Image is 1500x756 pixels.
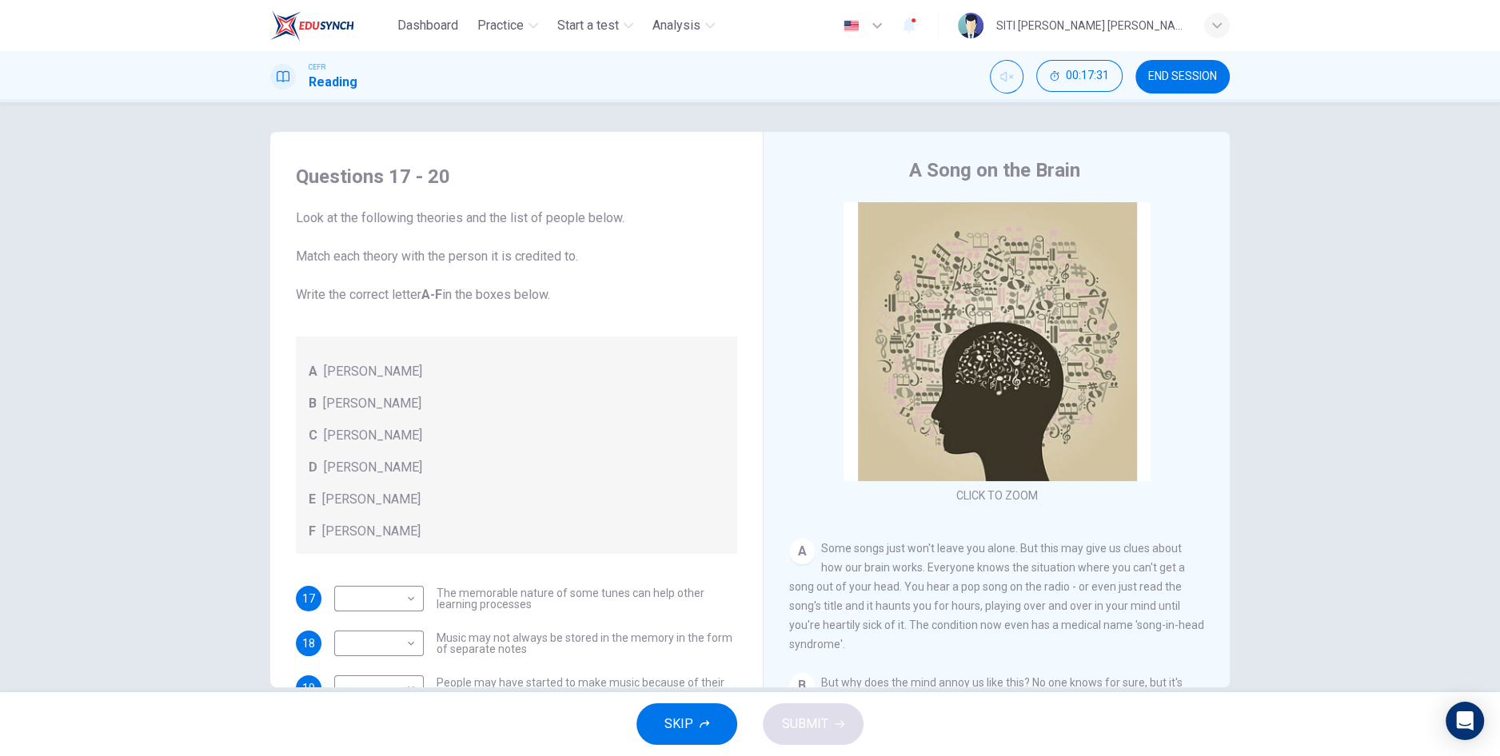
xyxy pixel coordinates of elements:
[664,713,693,735] span: SKIP
[421,287,442,302] b: A-F
[557,16,619,35] span: Start a test
[1148,70,1217,83] span: END SESSION
[477,16,524,35] span: Practice
[309,458,317,477] span: D
[323,394,421,413] span: [PERSON_NAME]
[437,632,737,655] span: Music may not always be stored in the memory in the form of separate notes
[397,16,458,35] span: Dashboard
[1446,702,1484,740] div: Open Intercom Messenger
[296,209,737,304] span: Look at the following theories and the list of people below. Match each theory with the person it...
[789,542,1204,651] span: Some songs just won't leave you alone. But this may give us clues about how our brain works. Ever...
[437,677,737,699] span: People may have started to make music because of their need to remember things
[909,157,1080,183] h4: A Song on the Brain
[789,539,815,564] div: A
[1036,60,1123,94] div: Hide
[270,10,391,42] a: EduSynch logo
[324,458,422,477] span: [PERSON_NAME]
[1036,60,1123,92] button: 00:17:31
[324,362,422,381] span: [PERSON_NAME]
[841,20,861,32] img: en
[652,16,700,35] span: Analysis
[990,60,1023,94] div: Unmute
[437,587,737,610] span: The memorable nature of some tunes can help other learning processes
[302,682,315,694] span: 19
[324,426,422,445] span: [PERSON_NAME]
[309,62,325,73] span: CEFR
[636,703,737,745] button: SKIP
[1066,70,1109,82] span: 00:17:31
[309,522,316,541] span: F
[1135,60,1230,94] button: END SESSION
[551,11,640,40] button: Start a test
[996,16,1185,35] div: SITI [PERSON_NAME] [PERSON_NAME]
[391,11,465,40] button: Dashboard
[309,73,357,92] h1: Reading
[322,522,421,541] span: [PERSON_NAME]
[296,164,737,189] h4: Questions 17 - 20
[309,394,317,413] span: B
[309,362,317,381] span: A
[958,13,983,38] img: Profile picture
[302,638,315,649] span: 18
[471,11,545,40] button: Practice
[270,10,354,42] img: EduSynch logo
[789,673,815,698] div: B
[646,11,721,40] button: Analysis
[302,593,315,604] span: 17
[322,490,421,509] span: [PERSON_NAME]
[309,426,317,445] span: C
[309,490,316,509] span: E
